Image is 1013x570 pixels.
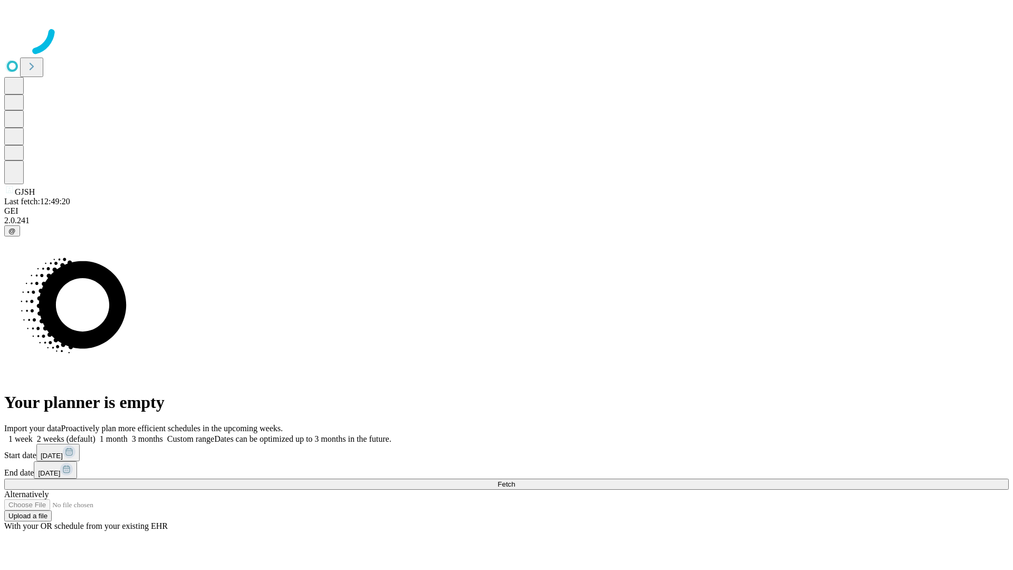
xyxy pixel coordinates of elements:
[41,452,63,460] span: [DATE]
[38,469,60,477] span: [DATE]
[132,434,163,443] span: 3 months
[4,490,49,499] span: Alternatively
[37,434,95,443] span: 2 weeks (default)
[4,393,1009,412] h1: Your planner is empty
[4,479,1009,490] button: Fetch
[100,434,128,443] span: 1 month
[34,461,77,479] button: [DATE]
[167,434,214,443] span: Custom range
[4,444,1009,461] div: Start date
[4,521,168,530] span: With your OR schedule from your existing EHR
[8,434,33,443] span: 1 week
[4,206,1009,216] div: GEI
[36,444,80,461] button: [DATE]
[8,227,16,235] span: @
[4,197,70,206] span: Last fetch: 12:49:20
[15,187,35,196] span: GJSH
[214,434,391,443] span: Dates can be optimized up to 3 months in the future.
[4,510,52,521] button: Upload a file
[4,225,20,236] button: @
[4,461,1009,479] div: End date
[498,480,515,488] span: Fetch
[4,424,61,433] span: Import your data
[4,216,1009,225] div: 2.0.241
[61,424,283,433] span: Proactively plan more efficient schedules in the upcoming weeks.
